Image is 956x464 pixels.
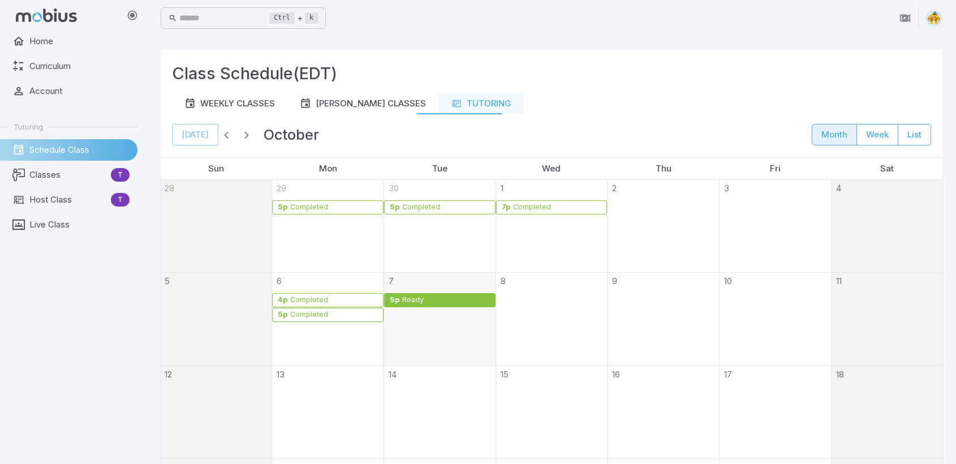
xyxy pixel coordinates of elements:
[608,366,720,458] td: October 16, 2025
[496,180,503,195] a: October 1, 2025
[29,35,130,48] span: Home
[272,273,282,287] a: October 6, 2025
[898,124,931,145] button: list
[29,169,106,181] span: Classes
[496,273,608,366] td: October 8, 2025
[496,366,509,381] a: October 15, 2025
[111,169,130,181] span: T
[876,158,898,179] a: Saturday
[272,180,286,195] a: September 29, 2025
[272,273,384,366] td: October 6, 2025
[29,85,130,97] span: Account
[765,158,785,179] a: Friday
[402,296,424,304] div: Ready
[812,124,857,145] button: month
[272,366,384,458] td: October 13, 2025
[720,180,832,273] td: October 3, 2025
[184,97,275,110] div: Weekly Classes
[831,366,943,458] td: October 18, 2025
[315,158,342,179] a: Monday
[29,218,130,231] span: Live Class
[720,273,832,366] td: October 10, 2025
[305,12,318,24] kbd: k
[894,7,916,29] button: Join in Zoom Client
[290,203,329,212] div: Completed
[402,203,441,212] div: Completed
[29,144,130,156] span: Schedule Class
[608,273,617,287] a: October 9, 2025
[608,180,720,273] td: October 2, 2025
[160,180,174,195] a: September 28, 2025
[389,296,400,304] div: 5p
[831,180,943,273] td: October 4, 2025
[172,124,218,145] button: [DATE]
[272,366,285,381] a: October 13, 2025
[384,180,399,195] a: September 30, 2025
[501,203,511,212] div: 7p
[277,311,288,319] div: 5p
[428,158,452,179] a: Tuesday
[608,366,620,381] a: October 16, 2025
[290,311,329,319] div: Completed
[384,180,496,273] td: September 30, 2025
[513,203,552,212] div: Completed
[720,366,732,381] a: October 17, 2025
[14,122,43,132] span: Tutoring
[300,97,426,110] div: [PERSON_NAME] Classes
[384,366,397,381] a: October 14, 2025
[384,273,496,366] td: October 7, 2025
[218,127,234,143] button: Previous month
[384,366,496,458] td: October 14, 2025
[272,180,384,273] td: September 29, 2025
[720,273,732,287] a: October 10, 2025
[172,61,337,86] h3: Class Schedule (EDT)
[239,127,255,143] button: Next month
[496,273,506,287] a: October 8, 2025
[496,180,608,273] td: October 1, 2025
[720,366,832,458] td: October 17, 2025
[29,60,130,72] span: Curriculum
[269,11,318,25] div: +
[451,97,511,110] div: Tutoring
[29,194,106,206] span: Host Class
[160,273,272,366] td: October 5, 2025
[537,158,565,179] a: Wednesday
[856,124,898,145] button: week
[720,180,729,195] a: October 3, 2025
[832,180,841,195] a: October 4, 2025
[277,203,288,212] div: 5p
[111,194,130,205] span: T
[264,123,319,146] h2: October
[831,273,943,366] td: October 11, 2025
[160,366,172,381] a: October 12, 2025
[269,12,295,24] kbd: Ctrl
[277,296,288,304] div: 4p
[832,273,842,287] a: October 11, 2025
[496,366,608,458] td: October 15, 2025
[204,158,229,179] a: Sunday
[608,273,720,366] td: October 9, 2025
[160,273,170,287] a: October 5, 2025
[290,296,329,304] div: Completed
[832,366,844,381] a: October 18, 2025
[389,203,400,212] div: 5p
[160,366,272,458] td: October 12, 2025
[608,180,617,195] a: October 2, 2025
[160,180,272,273] td: September 28, 2025
[925,10,942,27] img: semi-circle.svg
[651,158,676,179] a: Thursday
[384,273,394,287] a: October 7, 2025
